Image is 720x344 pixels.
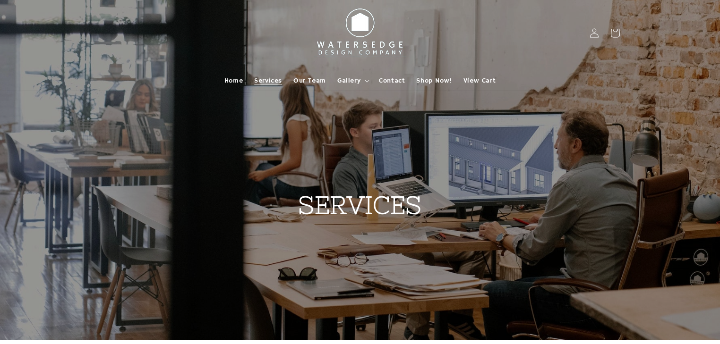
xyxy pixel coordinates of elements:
[224,76,243,85] span: Home
[219,71,249,91] a: Home
[463,76,496,85] span: View Cart
[254,76,282,85] span: Services
[379,76,405,85] span: Contact
[298,191,422,219] strong: SERVICES
[332,71,373,91] summary: Gallery
[293,76,326,85] span: Our Team
[288,71,332,91] a: Our Team
[416,76,452,85] span: Shop Now!
[337,76,360,85] span: Gallery
[458,71,501,91] a: View Cart
[411,71,457,91] a: Shop Now!
[373,71,411,91] a: Contact
[249,71,288,91] a: Services
[308,4,412,62] img: Watersedge Design Co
